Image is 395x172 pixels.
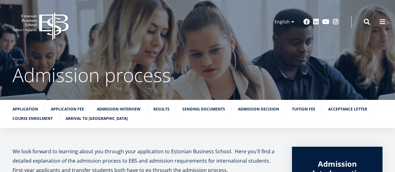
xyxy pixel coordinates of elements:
[12,115,53,122] a: Course enrolment
[12,106,38,112] a: Application
[66,115,128,122] a: Arrival to [GEOGRAPHIC_DATA]
[304,19,310,25] a: Facebook
[153,106,170,112] a: Results
[97,106,141,112] a: Admission interview
[333,19,339,25] a: Instagram
[12,56,23,62] a: Home
[328,106,367,112] a: Acceptance letter
[182,106,225,112] a: Sending documents
[322,19,329,25] a: Youtube
[12,62,171,88] span: Admission process
[238,106,279,112] a: Admission decision
[51,106,84,112] a: Application fee
[292,106,315,112] a: Tuition fee
[313,19,319,25] a: Linkedin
